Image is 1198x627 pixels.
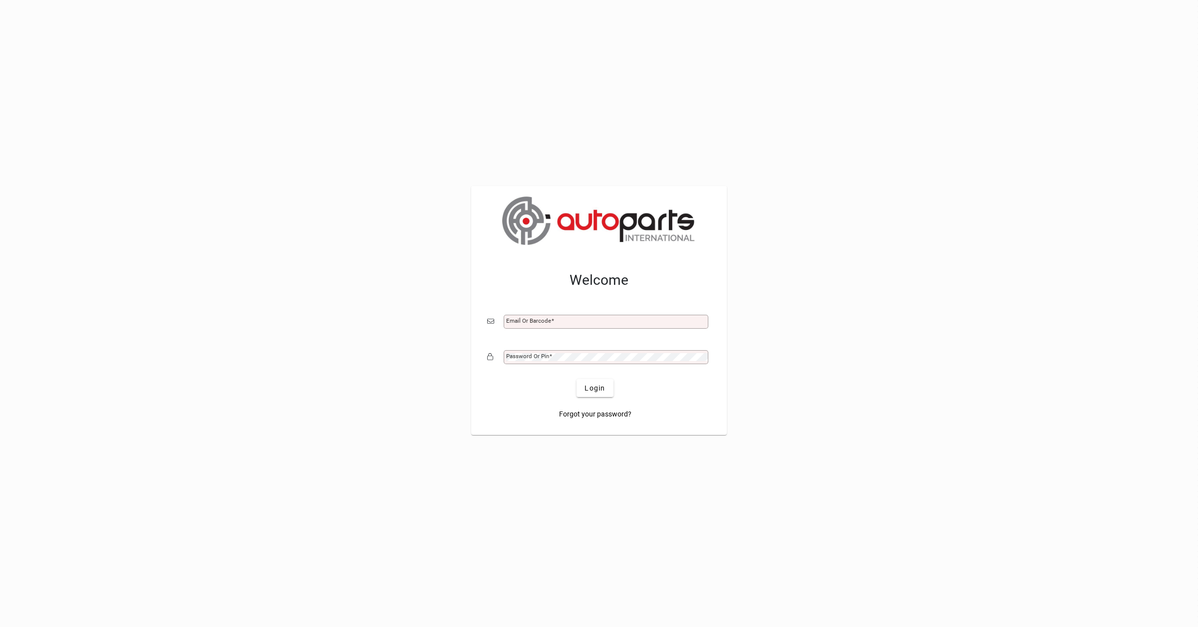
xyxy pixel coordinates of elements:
span: Forgot your password? [559,409,631,419]
span: Login [585,383,605,394]
button: Login [577,379,613,397]
a: Forgot your password? [555,405,635,423]
h2: Welcome [487,272,711,289]
mat-label: Email or Barcode [506,317,551,324]
mat-label: Password or Pin [506,353,549,360]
